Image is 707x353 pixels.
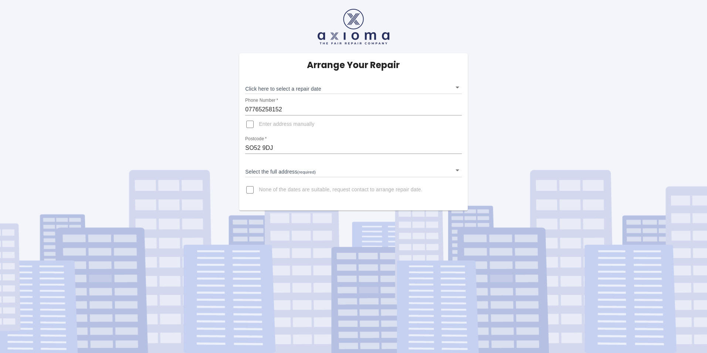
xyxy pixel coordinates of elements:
[259,186,422,194] span: None of the dates are suitable, request contact to arrange repair date.
[307,59,400,71] h5: Arrange Your Repair
[245,97,278,104] label: Phone Number
[259,121,314,128] span: Enter address manually
[318,9,389,44] img: axioma
[245,136,267,142] label: Postcode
